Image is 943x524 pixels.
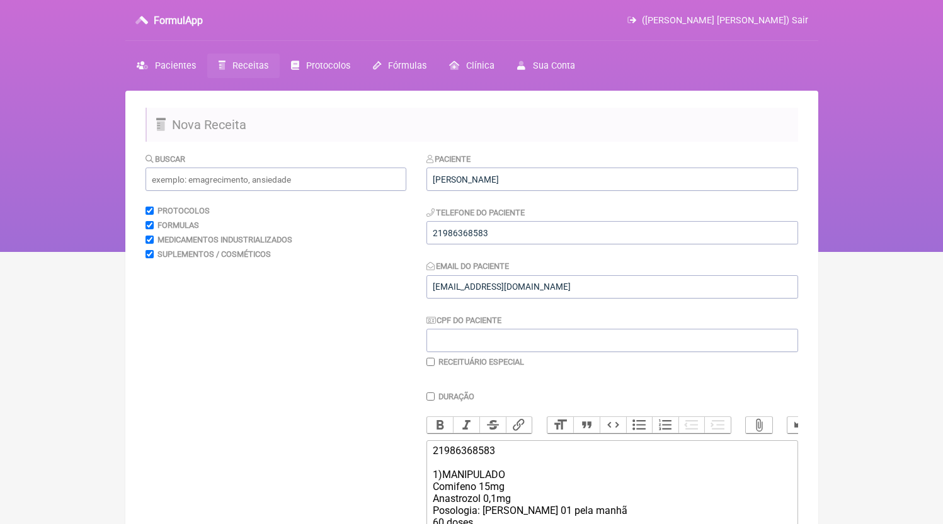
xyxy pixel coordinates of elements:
label: Email do Paciente [426,261,510,271]
span: Clínica [466,60,494,71]
label: Buscar [146,154,186,164]
span: Receitas [232,60,268,71]
button: Bullets [626,417,653,433]
a: Sua Conta [506,54,586,78]
button: Bold [427,417,454,433]
h2: Nova Receita [146,108,798,142]
a: Clínica [438,54,506,78]
button: Link [506,417,532,433]
input: exemplo: emagrecimento, ansiedade [146,168,406,191]
button: Undo [787,417,814,433]
a: Fórmulas [362,54,438,78]
button: Italic [453,417,479,433]
button: Code [600,417,626,433]
button: Increase Level [704,417,731,433]
button: Decrease Level [678,417,705,433]
span: Protocolos [306,60,350,71]
a: Pacientes [125,54,207,78]
button: Attach Files [746,417,772,433]
label: Receituário Especial [438,357,524,367]
h3: FormulApp [154,14,203,26]
label: CPF do Paciente [426,316,502,325]
label: Duração [438,392,474,401]
button: Numbers [652,417,678,433]
label: Formulas [157,220,199,230]
span: Pacientes [155,60,196,71]
label: Telefone do Paciente [426,208,525,217]
a: Protocolos [280,54,362,78]
label: Paciente [426,154,471,164]
a: Receitas [207,54,280,78]
label: Suplementos / Cosméticos [157,249,271,259]
button: Strikethrough [479,417,506,433]
label: Protocolos [157,206,210,215]
span: Fórmulas [388,60,426,71]
button: Heading [547,417,574,433]
button: Quote [573,417,600,433]
label: Medicamentos Industrializados [157,235,292,244]
span: ([PERSON_NAME] [PERSON_NAME]) Sair [642,15,808,26]
a: ([PERSON_NAME] [PERSON_NAME]) Sair [627,15,808,26]
span: Sua Conta [533,60,575,71]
